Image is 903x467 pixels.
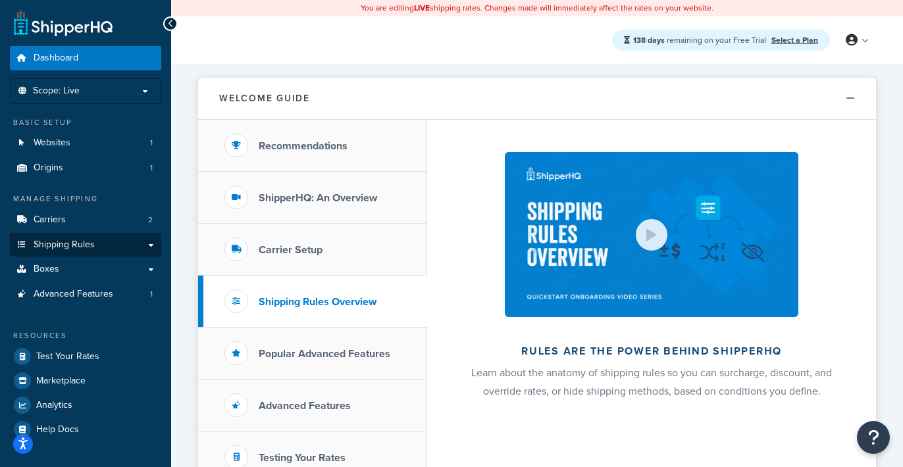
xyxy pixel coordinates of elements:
[150,162,153,174] span: 1
[471,365,832,399] span: Learn about the anatomy of shipping rules so you can surcharge, discount, and override rates, or ...
[36,400,72,411] span: Analytics
[10,156,161,180] li: Origins
[10,257,161,282] a: Boxes
[259,140,348,152] h3: Recommendations
[259,452,346,464] h3: Testing Your Rates
[10,208,161,232] a: Carriers2
[34,53,78,64] span: Dashboard
[10,131,161,155] li: Websites
[259,192,377,204] h3: ShipperHQ: An Overview
[36,351,99,362] span: Test Your Rates
[414,2,430,14] b: LIVE
[33,86,80,97] span: Scope: Live
[36,424,79,435] span: Help Docs
[148,214,153,226] span: 2
[34,137,70,149] span: Websites
[36,376,86,387] span: Marketplace
[10,131,161,155] a: Websites1
[10,330,161,341] div: Resources
[505,152,798,317] img: Rules are the power behind ShipperHQ
[259,296,376,308] h3: Shipping Rules Overview
[10,282,161,307] a: Advanced Features1
[34,214,66,226] span: Carriers
[198,78,876,120] button: Welcome Guide
[771,34,818,46] a: Select a Plan
[10,193,161,205] div: Manage Shipping
[10,282,161,307] li: Advanced Features
[633,34,665,46] strong: 138 days
[10,369,161,393] a: Marketplace
[219,93,310,103] h2: Welcome Guide
[10,345,161,368] a: Test Your Rates
[10,208,161,232] li: Carriers
[150,137,153,149] span: 1
[259,348,390,360] h3: Popular Advanced Features
[10,156,161,180] a: Origins1
[34,162,63,174] span: Origins
[34,239,95,251] span: Shipping Rules
[34,264,59,275] span: Boxes
[34,289,113,300] span: Advanced Features
[10,46,161,70] a: Dashboard
[259,244,322,256] h3: Carrier Setup
[150,289,153,300] span: 1
[10,418,161,441] a: Help Docs
[259,400,351,412] h3: Advanced Features
[857,421,890,454] button: Open Resource Center
[633,34,768,46] span: remaining on your Free Trial
[10,233,161,257] a: Shipping Rules
[462,345,841,357] h2: Rules are the power behind ShipperHQ
[10,117,161,128] div: Basic Setup
[10,393,161,417] a: Analytics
